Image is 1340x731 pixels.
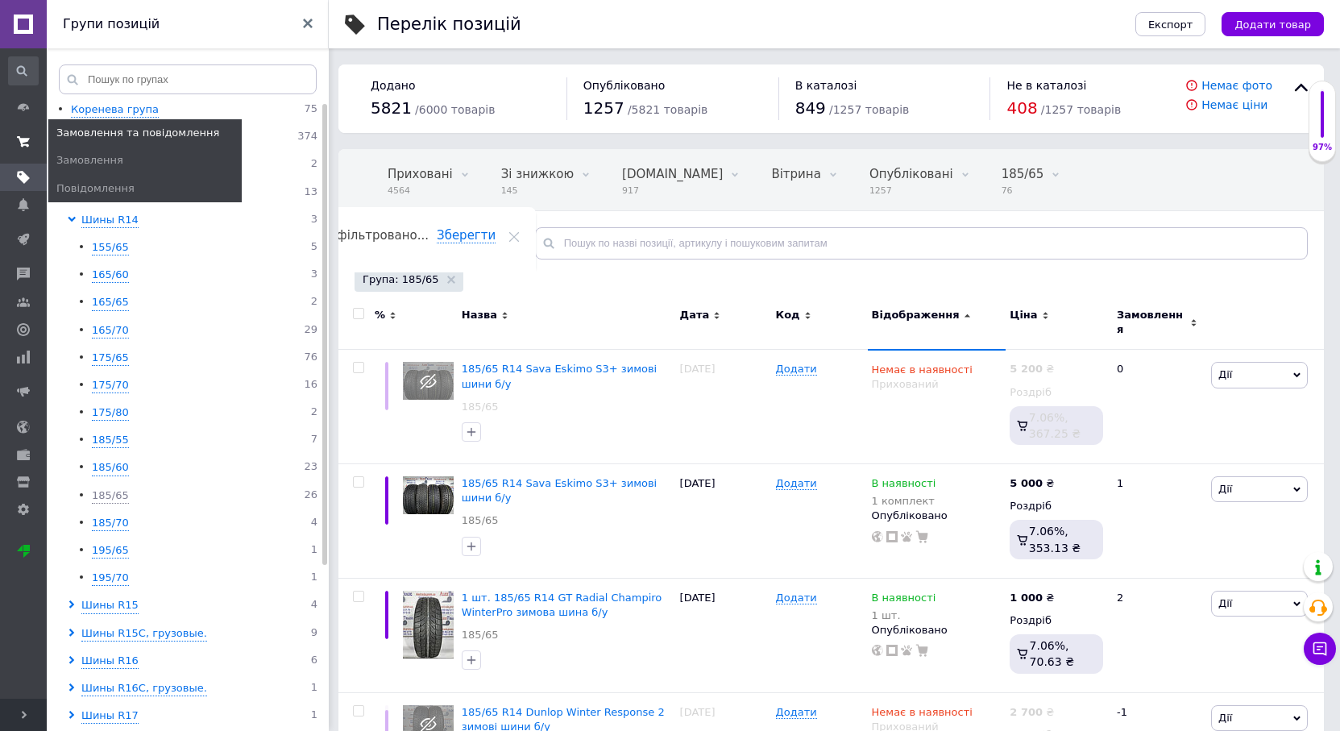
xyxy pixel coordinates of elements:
div: Шины R15C, грузовые. [81,626,207,642]
div: 175/80 [92,405,129,421]
span: В наявності [872,592,936,608]
a: Повідомлення [48,175,242,202]
span: Додати [776,592,817,604]
span: % [375,308,385,322]
span: Дії [1218,483,1232,495]
span: 75 [304,102,317,118]
span: Опубліковані [869,167,953,181]
span: Замовлення та повідомлення [56,126,219,140]
span: Зберегти [437,228,496,243]
img: 185/65 R14 Sava Eskimo S3+ зимові шини б/у [403,476,454,514]
div: 97% [1309,142,1335,153]
div: 185/65 [92,488,129,504]
div: Роздріб [1010,613,1103,628]
span: 76 [304,351,317,366]
span: В каталозі [795,79,857,92]
div: Шины R17 [81,708,139,724]
span: 26 [304,488,317,504]
div: 155/65 [92,240,129,255]
div: 185/70 [92,516,129,531]
a: 185/65 R14 Sava Eskimo S3+ зимові шини б/у [462,477,657,504]
span: 2 [311,295,317,310]
span: 2 [311,405,317,421]
span: / 6000 товарів [415,103,495,116]
span: Група: 185/65 [363,272,439,287]
span: Приховані [388,167,453,181]
span: 1257 [869,185,953,197]
span: 9 [311,626,317,642]
b: 5 200 [1010,363,1043,375]
span: 4564 [388,185,453,197]
span: 23 [304,460,317,476]
div: 165/70 [92,323,129,339]
input: Пошук по назві позиції, артикулу і пошуковим запитам [535,227,1308,260]
span: Назва [462,308,497,322]
div: 165/65 [92,295,129,310]
span: 13 [304,185,317,201]
span: / 5821 товарів [628,103,707,116]
div: 2 [1107,578,1207,692]
span: Дії [1218,712,1232,724]
div: Роздріб [1010,385,1103,400]
img: 1 шт. 185/65 R14 GT Radial Champiro WinterPro одна зимова шина б/у [403,591,454,658]
span: 1 [311,543,317,559]
a: 185/65 [462,513,499,528]
span: / 1257 товарів [829,103,909,116]
div: [DATE] [676,578,772,692]
a: Немає фото [1201,79,1272,92]
span: 1257 [583,98,624,118]
a: 185/65 [462,628,499,642]
div: 1 [1107,464,1207,579]
span: 16 [304,378,317,393]
span: 1 [311,571,317,586]
span: 7.06%, 353.13 ₴ [1029,525,1081,554]
span: 1 [311,708,317,724]
a: Немає ціни [1201,98,1267,111]
span: Не в каталозі [1006,79,1086,92]
div: ₴ [1010,591,1054,605]
div: 0 [1107,350,1207,464]
span: Додати [776,363,817,376]
b: 1 000 [1010,592,1043,604]
div: 175/65 [92,351,129,366]
div: 185/55 [92,433,129,448]
span: 849 [795,98,826,118]
span: Зі знижкою [501,167,574,181]
span: Відфільтровано... [317,228,429,243]
span: В наявності [872,477,936,494]
span: Додано [371,79,415,92]
span: 3 [311,213,317,228]
span: 374 [297,130,317,145]
span: Дата [680,308,710,322]
a: Замовлення [48,147,242,174]
span: Вітрина [771,167,820,181]
div: 1 комплект [872,495,936,507]
span: 917 [622,185,723,197]
span: 185/65 [1002,167,1044,181]
div: ₴ [1010,362,1054,376]
span: Немає в наявності [872,363,973,380]
span: Додати [776,706,817,719]
a: 185/65 [462,400,499,414]
span: [DOMAIN_NAME] [622,167,723,181]
span: Опубліковано [583,79,666,92]
span: Відображення [872,308,960,322]
span: 185/65 R14 Sava Eskimo S3+ зимові шини б/у [462,363,657,389]
div: Роздріб [1010,499,1103,513]
span: 7.06%, 367.25 ₴ [1029,411,1081,440]
b: 5 000 [1010,477,1043,489]
input: Пошук по групах [59,64,317,94]
span: Замовлення [1117,308,1186,337]
span: Дії [1218,597,1232,609]
span: Немає в наявності [872,706,973,723]
a: 1 шт. 185/65 R14 GT Radial Champiro WinterPro зимова шина б/у [462,592,662,618]
div: 1 шт. [872,609,936,621]
b: 2 700 [1010,706,1043,718]
div: Прихований [872,377,1002,392]
button: Додати товар [1222,12,1324,36]
span: 7 [311,433,317,448]
span: Додати товар [1234,19,1311,31]
div: Опубліковано [872,623,1002,638]
div: ₴ [1010,705,1054,720]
